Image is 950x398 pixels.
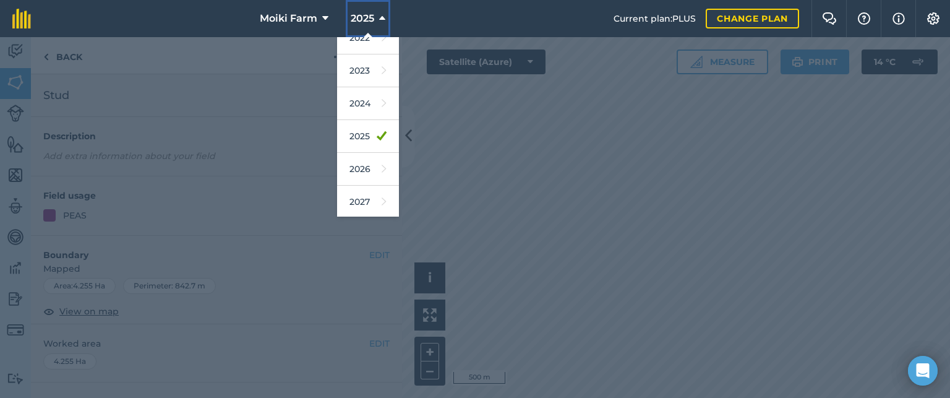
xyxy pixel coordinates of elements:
a: 2025 [337,120,399,153]
a: 2027 [337,186,399,218]
img: A cog icon [926,12,941,25]
span: Current plan : PLUS [614,12,696,25]
a: 2024 [337,87,399,120]
img: fieldmargin Logo [12,9,31,28]
span: 2025 [351,11,374,26]
img: A question mark icon [857,12,871,25]
div: Open Intercom Messenger [908,356,938,386]
img: svg+xml;base64,PHN2ZyB4bWxucz0iaHR0cDovL3d3dy53My5vcmcvMjAwMC9zdmciIHdpZHRoPSIxNyIgaGVpZ2h0PSIxNy... [892,11,905,26]
span: Moiki Farm [260,11,317,26]
a: 2022 [337,22,399,54]
img: Two speech bubbles overlapping with the left bubble in the forefront [822,12,837,25]
a: 2023 [337,54,399,87]
a: Change plan [706,9,799,28]
a: 2026 [337,153,399,186]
